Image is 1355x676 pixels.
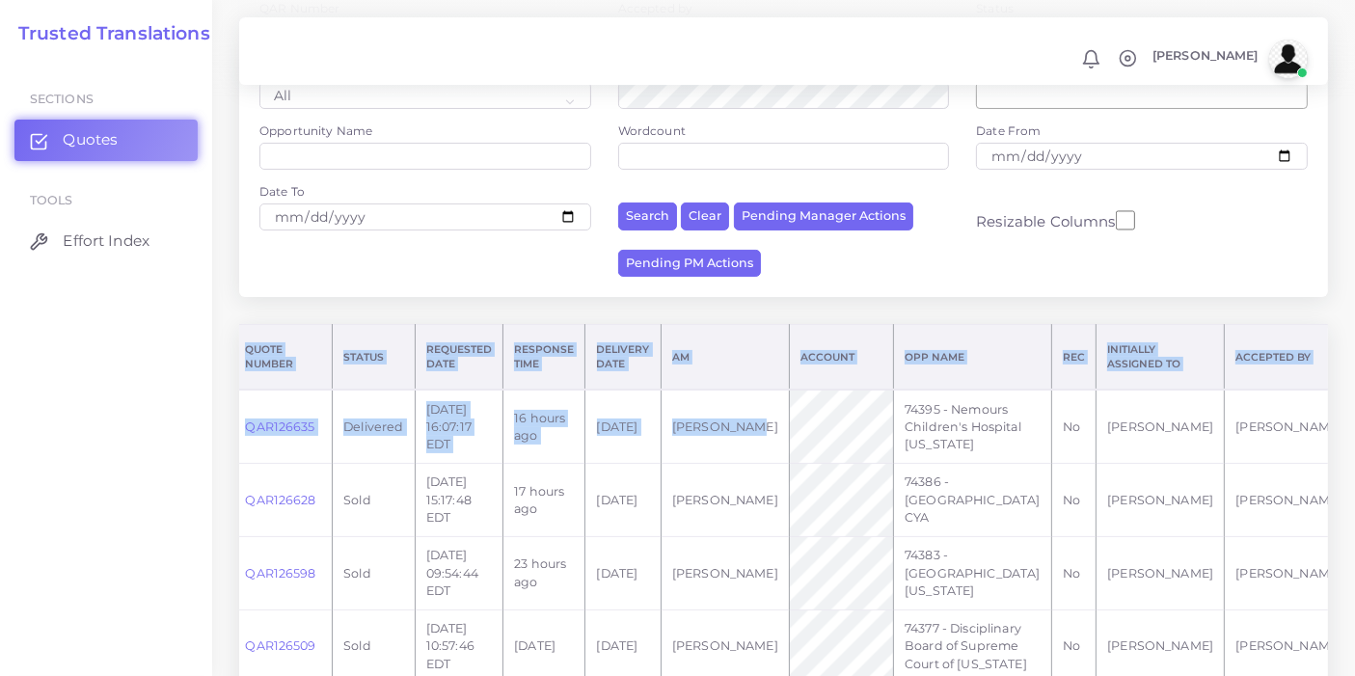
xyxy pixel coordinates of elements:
td: 17 hours ago [503,464,585,537]
span: Quotes [63,129,118,150]
td: [PERSON_NAME] [1225,390,1353,463]
span: Tools [30,193,73,207]
td: No [1051,464,1096,537]
td: [DATE] 09:54:44 EDT [415,537,502,610]
td: [PERSON_NAME] [1225,537,1353,610]
td: [PERSON_NAME] [1225,464,1353,537]
label: Resizable Columns [976,208,1134,232]
th: REC [1051,325,1096,391]
td: 16 hours ago [503,390,585,463]
button: Pending PM Actions [618,250,761,278]
td: [DATE] [585,464,661,537]
td: [PERSON_NAME] [661,464,789,537]
th: Delivery Date [585,325,661,391]
button: Pending Manager Actions [734,203,913,230]
label: Date To [259,183,305,200]
span: Effort Index [63,230,149,252]
a: Trusted Translations [5,23,210,45]
td: Sold [333,537,416,610]
td: [DATE] [585,390,661,463]
button: Clear [681,203,729,230]
th: AM [661,325,789,391]
input: Resizable Columns [1116,208,1135,232]
td: [PERSON_NAME] [1097,390,1225,463]
td: [DATE] 16:07:17 EDT [415,390,502,463]
th: Quote Number [234,325,333,391]
a: QAR126635 [245,419,314,434]
td: [PERSON_NAME] [661,390,789,463]
img: avatar [1269,40,1308,78]
td: 74395 - Nemours Children's Hospital [US_STATE] [893,390,1051,463]
label: Date From [976,122,1041,139]
a: [PERSON_NAME]avatar [1143,40,1314,78]
a: Effort Index [14,221,198,261]
td: [PERSON_NAME] [1097,464,1225,537]
th: Accepted by [1225,325,1353,391]
td: 74383 - [GEOGRAPHIC_DATA] [US_STATE] [893,537,1051,610]
a: Quotes [14,120,198,160]
a: QAR126509 [245,638,315,653]
td: [DATE] [585,537,661,610]
label: Wordcount [618,122,686,139]
th: Requested Date [415,325,502,391]
td: No [1051,537,1096,610]
td: [DATE] 15:17:48 EDT [415,464,502,537]
th: Opp Name [893,325,1051,391]
th: Account [789,325,893,391]
a: QAR126628 [245,493,315,507]
label: Opportunity Name [259,122,372,139]
td: No [1051,390,1096,463]
td: 23 hours ago [503,537,585,610]
a: QAR126598 [245,566,315,581]
td: Sold [333,464,416,537]
button: Search [618,203,677,230]
th: Response Time [503,325,585,391]
span: [PERSON_NAME] [1152,50,1259,63]
td: [PERSON_NAME] [661,537,789,610]
td: Delivered [333,390,416,463]
th: Initially Assigned to [1097,325,1225,391]
td: 74386 - [GEOGRAPHIC_DATA] CYA [893,464,1051,537]
td: [PERSON_NAME] [1097,537,1225,610]
span: Sections [30,92,94,106]
th: Status [333,325,416,391]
